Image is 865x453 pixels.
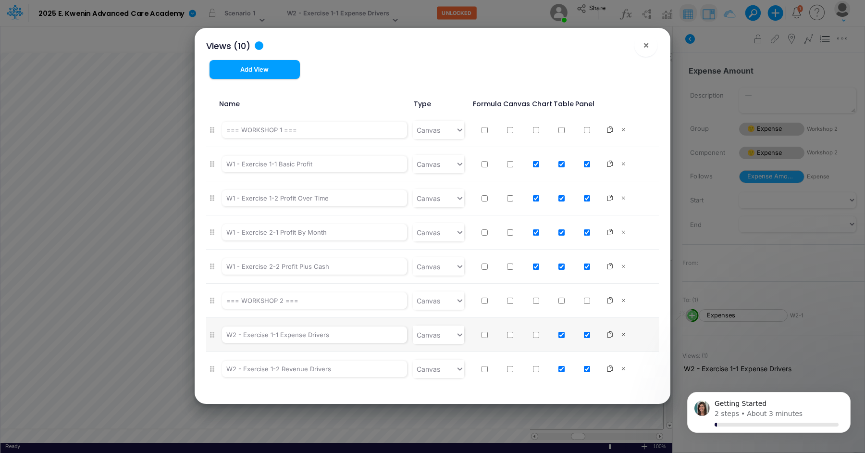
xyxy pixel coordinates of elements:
[502,99,530,109] label: Canvas
[643,39,649,50] span: ×
[206,39,250,52] div: Views (10)
[255,41,263,50] div: Tooltip anchor
[471,99,502,109] label: Formula
[210,60,300,79] button: Add View
[417,193,440,203] div: Canvas
[552,99,574,109] label: Table
[417,159,440,169] div: Canvas
[417,330,440,340] div: Canvas
[417,296,440,306] div: Canvas
[634,34,657,57] button: Close
[417,227,440,238] div: Canvas
[673,381,865,448] iframe: Intercom notifications message
[412,99,464,109] label: Type
[530,99,552,109] label: Chart
[417,262,440,272] div: Canvas
[574,99,594,109] label: Panel
[417,125,440,135] div: Canvas
[218,99,412,109] label: Name
[417,364,440,374] div: Canvas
